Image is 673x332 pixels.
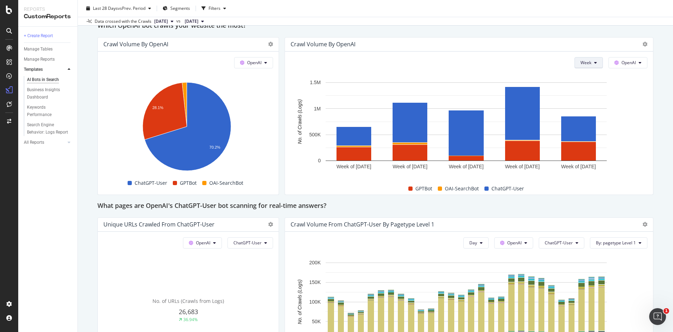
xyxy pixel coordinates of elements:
span: ChatGPT-User [135,179,167,187]
span: GPTBot [180,179,197,187]
div: Data crossed with the Crawls [95,18,151,25]
text: 200K [309,260,321,265]
span: ChatGPT-User [491,184,524,193]
span: ChatGPT-User [233,240,261,246]
span: OpenAI [507,240,522,246]
span: OpenAI [196,240,210,246]
div: All Reports [24,139,44,146]
text: 1M [314,106,321,111]
div: + Create Report [24,32,53,40]
div: Crawl Volume by OpenAIOpenAIA chart.ChatGPT-UserGPTBotOAI-SearchBot [97,37,279,195]
button: Week [575,57,603,68]
button: Day [463,237,489,249]
button: OpenAI [183,237,222,249]
text: Week of [DATE] [449,164,483,169]
a: Manage Tables [24,46,73,53]
span: 2025 Aug. 19th [154,18,168,25]
span: 26,683 [179,307,198,316]
div: 36.94% [183,317,198,323]
span: Week [580,60,591,66]
svg: A chart. [103,79,270,177]
span: 1 [664,308,669,314]
span: OpenAI [247,60,261,66]
span: OAI-SearchBot [209,179,243,187]
div: Templates [24,66,43,73]
text: Week of [DATE] [561,164,596,169]
text: Week of [DATE] [336,164,371,169]
div: CustomReports [24,13,72,21]
button: Filters [199,3,229,14]
a: All Reports [24,139,66,146]
span: Last 28 Days [93,5,118,11]
text: 1.5M [310,80,321,85]
h2: What pages are OpenAI's ChatGPT-User bot scanning for real-time answers? [97,201,326,212]
button: OpenAI [494,237,533,249]
a: Search Engine Behavior: Logs Report [27,121,73,136]
div: Manage Tables [24,46,53,53]
a: Manage Reports [24,56,73,63]
span: No. of URLs (Crawls from Logs) [152,298,224,304]
button: OpenAI [609,57,647,68]
div: Reports [24,6,72,13]
span: vs Prev. Period [118,5,145,11]
text: 150K [309,279,321,285]
span: By: pagetype Level 1 [596,240,636,246]
a: + Create Report [24,32,73,40]
text: 500K [309,132,321,137]
div: Filters [209,5,220,11]
text: No. of Crawls (Logs) [297,279,302,324]
span: OpenAI [621,60,636,66]
button: [DATE] [151,17,176,26]
text: 28.1% [152,106,163,110]
button: Last 28 DaysvsPrev. Period [83,3,154,14]
div: Business Insights Dashboard [27,86,67,101]
div: Crawl Volume by OpenAI [291,41,355,48]
div: Which OpenAI bot crawls your website the most? [97,20,653,32]
span: GPTBot [415,184,432,193]
div: Search Engine Behavior: Logs Report [27,121,68,136]
a: Keywords Performance [27,104,73,118]
button: Segments [160,3,193,14]
button: ChatGPT-User [539,237,584,249]
text: 100K [309,299,321,305]
a: AI Bots in Search [27,76,73,83]
button: ChatGPT-User [227,237,273,249]
button: [DATE] [182,17,207,26]
span: vs [176,18,182,24]
div: Crawl Volume by OpenAI [103,41,168,48]
div: Crawl Volume from ChatGPT-User by pagetype Level 1 [291,221,434,228]
text: 50K [312,319,321,324]
div: What pages are OpenAI's ChatGPT-User bot scanning for real-time answers? [97,201,653,212]
span: Segments [170,5,190,11]
text: 70.2% [209,145,220,149]
div: Crawl Volume by OpenAIWeekOpenAIA chart.GPTBotOAI-SearchBotChatGPT-User [285,37,653,195]
div: Keywords Performance [27,104,66,118]
h2: Which OpenAI bot crawls your website the most? [97,20,246,32]
text: 0 [318,158,321,163]
div: AI Bots in Search [27,76,59,83]
svg: A chart. [291,79,642,177]
text: No. of Crawls (Logs) [297,99,302,144]
span: ChatGPT-User [545,240,573,246]
span: Day [469,240,477,246]
div: Unique URLs Crawled from ChatGPT-User [103,221,215,228]
span: 2025 Jul. 22nd [185,18,198,25]
button: By: pagetype Level 1 [590,237,647,249]
text: Week of [DATE] [393,164,427,169]
button: OpenAI [234,57,273,68]
div: Manage Reports [24,56,55,63]
a: Business Insights Dashboard [27,86,73,101]
span: OAI-SearchBot [445,184,479,193]
text: Week of [DATE] [505,164,540,169]
iframe: Intercom live chat [649,308,666,325]
a: Templates [24,66,66,73]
